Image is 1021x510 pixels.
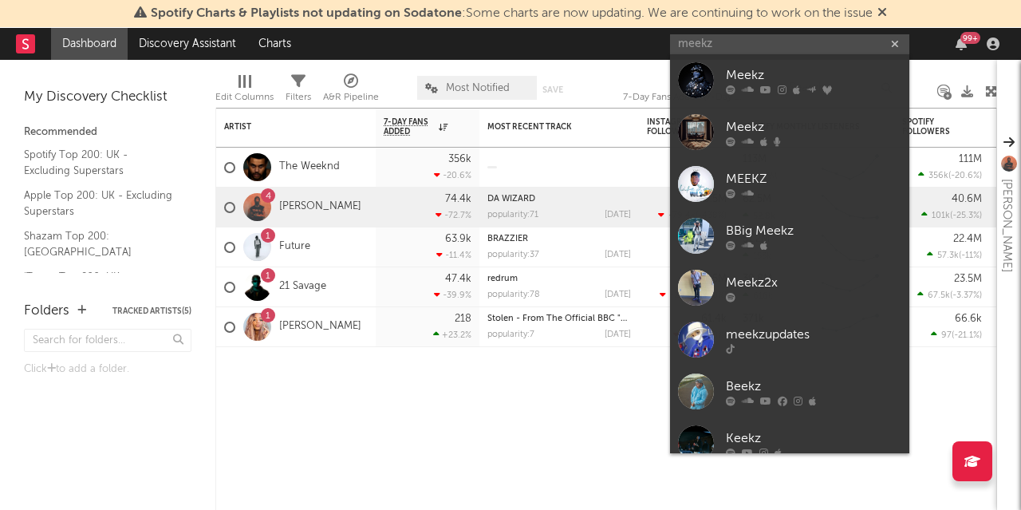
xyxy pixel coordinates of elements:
[670,158,909,210] a: MEEKZ
[247,28,302,60] a: Charts
[487,275,518,283] a: redrum
[279,200,361,214] a: [PERSON_NAME]
[952,194,982,204] div: 40.6M
[954,274,982,284] div: 23.5M
[487,291,540,299] div: popularity: 78
[726,429,901,449] div: Keekz
[670,106,909,158] a: Meekz
[726,378,901,397] div: Beekz
[487,235,631,243] div: BRAZZIER
[487,122,607,132] div: Most Recent Track
[279,320,361,334] a: [PERSON_NAME]
[658,210,727,220] div: ( )
[953,234,982,244] div: 22.4M
[921,210,982,220] div: ( )
[932,212,950,220] span: 101k
[959,154,982,164] div: 111M
[445,274,471,284] div: 47.4k
[605,251,631,259] div: [DATE]
[434,170,471,180] div: -20.6 %
[487,251,539,259] div: popularity: 37
[928,291,950,300] span: 67.5k
[487,330,534,339] div: popularity: 7
[952,291,980,300] span: -3.37 %
[955,314,982,324] div: 66.6k
[623,68,743,114] div: 7-Day Fans Added (7-Day Fans Added)
[487,235,528,243] a: BRAZZIER
[951,172,980,180] span: -20.6 %
[24,302,69,321] div: Folders
[279,240,310,254] a: Future
[952,212,980,220] span: -25.3 %
[323,88,379,107] div: A&R Pipeline
[605,330,631,339] div: [DATE]
[51,28,128,60] a: Dashboard
[997,179,1016,272] div: [PERSON_NAME]
[433,330,471,340] div: +23.2 %
[286,88,311,107] div: Filters
[918,170,982,180] div: ( )
[286,68,311,114] div: Filters
[487,314,718,323] a: Stolen - From The Official BBC "Champion" Soundtrack
[726,170,901,189] div: MEEKZ
[215,68,274,114] div: Edit Columns
[726,66,901,85] div: Meekz
[668,212,696,220] span: -79.4k
[956,38,967,50] button: 99+
[605,211,631,219] div: [DATE]
[24,187,175,219] a: Apple Top 200: UK - Excluding Superstars
[112,307,191,315] button: Tracked Artists(5)
[670,366,909,417] a: Beekz
[24,227,175,260] a: Shazam Top 200: [GEOGRAPHIC_DATA]
[928,172,948,180] span: 356k
[448,154,471,164] div: 356k
[902,117,958,136] div: Spotify Followers
[726,118,901,137] div: Meekz
[24,268,175,301] a: iTunes Top 200: UK - Excluding Catalog
[445,194,471,204] div: 74.4k
[917,290,982,300] div: ( )
[954,331,980,340] span: -21.1 %
[605,291,631,299] div: [DATE]
[927,250,982,260] div: ( )
[24,123,191,142] div: Recommended
[931,330,982,340] div: ( )
[877,7,887,20] span: Dismiss
[446,83,510,93] span: Most Notified
[670,210,909,262] a: BBig Meekz
[726,326,901,345] div: meekzupdates
[279,280,326,294] a: 21 Savage
[434,290,471,300] div: -39.9 %
[487,195,535,204] a: DA WIZARD
[24,88,191,107] div: My Discovery Checklist
[224,122,344,132] div: Artist
[623,88,743,107] div: 7-Day Fans Added (7-Day Fans Added)
[487,211,538,219] div: popularity: 71
[670,417,909,469] a: Keekz
[487,314,631,323] div: Stolen - From The Official BBC "Champion" Soundtrack
[670,54,909,106] a: Meekz
[323,68,379,114] div: A&R Pipeline
[24,146,175,179] a: Spotify Top 200: UK - Excluding Superstars
[937,251,959,260] span: 57.3k
[660,290,727,300] div: ( )
[24,329,191,352] input: Search for folders...
[436,210,471,220] div: -72.7 %
[726,222,901,241] div: BBig Meekz
[279,160,340,174] a: The Weeknd
[445,234,471,244] div: 63.9k
[436,250,471,260] div: -11.4 %
[726,274,901,293] div: Meekz2x
[384,117,435,136] span: 7-Day Fans Added
[151,7,873,20] span: : Some charts are now updating. We are continuing to work on the issue
[941,331,952,340] span: 97
[670,314,909,366] a: meekzupdates
[960,32,980,44] div: 99 +
[670,262,909,314] a: Meekz2x
[455,314,471,324] div: 218
[670,34,909,54] input: Search for artists
[151,7,462,20] span: Spotify Charts & Playlists not updating on Sodatone
[542,85,563,94] button: Save
[24,360,191,379] div: Click to add a folder.
[215,88,274,107] div: Edit Columns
